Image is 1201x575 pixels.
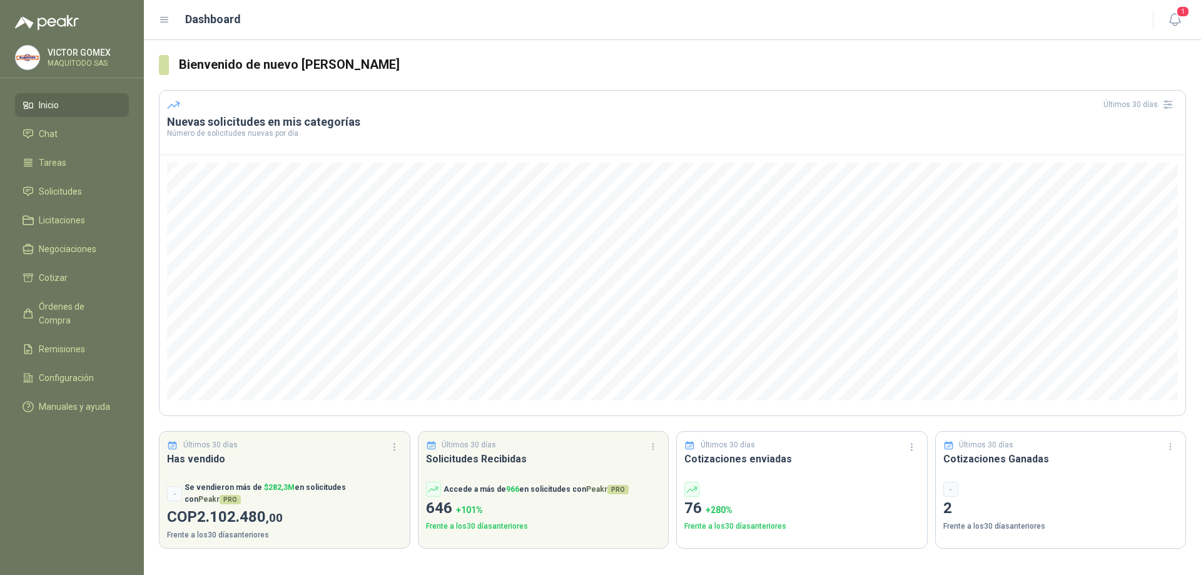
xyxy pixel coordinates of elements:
[39,271,68,285] span: Cotizar
[39,98,59,112] span: Inicio
[15,15,79,30] img: Logo peakr
[684,497,920,521] p: 76
[959,439,1013,451] p: Últimos 30 días
[684,521,920,532] p: Frente a los 30 días anteriores
[197,508,283,526] span: 2.102.480
[15,208,129,232] a: Licitaciones
[943,521,1178,532] p: Frente a los 30 días anteriores
[48,48,126,57] p: VICTOR GOMEX
[198,495,241,504] span: Peakr
[15,122,129,146] a: Chat
[167,506,402,529] p: COP
[15,180,129,203] a: Solicitudes
[15,337,129,361] a: Remisiones
[39,371,94,385] span: Configuración
[1103,94,1178,114] div: Últimos 30 días
[16,46,39,69] img: Company Logo
[266,511,283,525] span: ,00
[48,59,126,67] p: MAQUITODO SAS
[607,485,629,494] span: PRO
[15,395,129,419] a: Manuales y ayuda
[39,242,96,256] span: Negociaciones
[443,484,629,496] p: Accede a más de en solicitudes con
[15,366,129,390] a: Configuración
[39,400,110,414] span: Manuales y ayuda
[185,482,402,506] p: Se vendieron más de en solicitudes con
[586,485,629,494] span: Peakr
[264,483,295,492] span: $ 282,3M
[185,11,241,28] h1: Dashboard
[1176,6,1190,18] span: 1
[943,482,958,497] div: -
[39,213,85,227] span: Licitaciones
[167,451,402,467] h3: Has vendido
[39,156,66,170] span: Tareas
[15,237,129,261] a: Negociaciones
[39,300,117,327] span: Órdenes de Compra
[701,439,755,451] p: Últimos 30 días
[15,151,129,175] a: Tareas
[15,295,129,332] a: Órdenes de Compra
[442,439,496,451] p: Últimos 30 días
[1163,9,1186,31] button: 1
[426,497,661,521] p: 646
[15,266,129,290] a: Cotizar
[167,130,1178,137] p: Número de solicitudes nuevas por día
[179,55,1186,74] h3: Bienvenido de nuevo [PERSON_NAME]
[167,114,1178,130] h3: Nuevas solicitudes en mis categorías
[943,497,1178,521] p: 2
[183,439,238,451] p: Últimos 30 días
[456,505,483,515] span: + 101 %
[39,127,58,141] span: Chat
[15,93,129,117] a: Inicio
[39,342,85,356] span: Remisiones
[39,185,82,198] span: Solicitudes
[220,495,241,504] span: PRO
[684,451,920,467] h3: Cotizaciones enviadas
[506,485,519,494] span: 966
[426,521,661,532] p: Frente a los 30 días anteriores
[706,505,732,515] span: + 280 %
[426,451,661,467] h3: Solicitudes Recibidas
[943,451,1178,467] h3: Cotizaciones Ganadas
[167,529,402,541] p: Frente a los 30 días anteriores
[167,486,182,501] div: -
